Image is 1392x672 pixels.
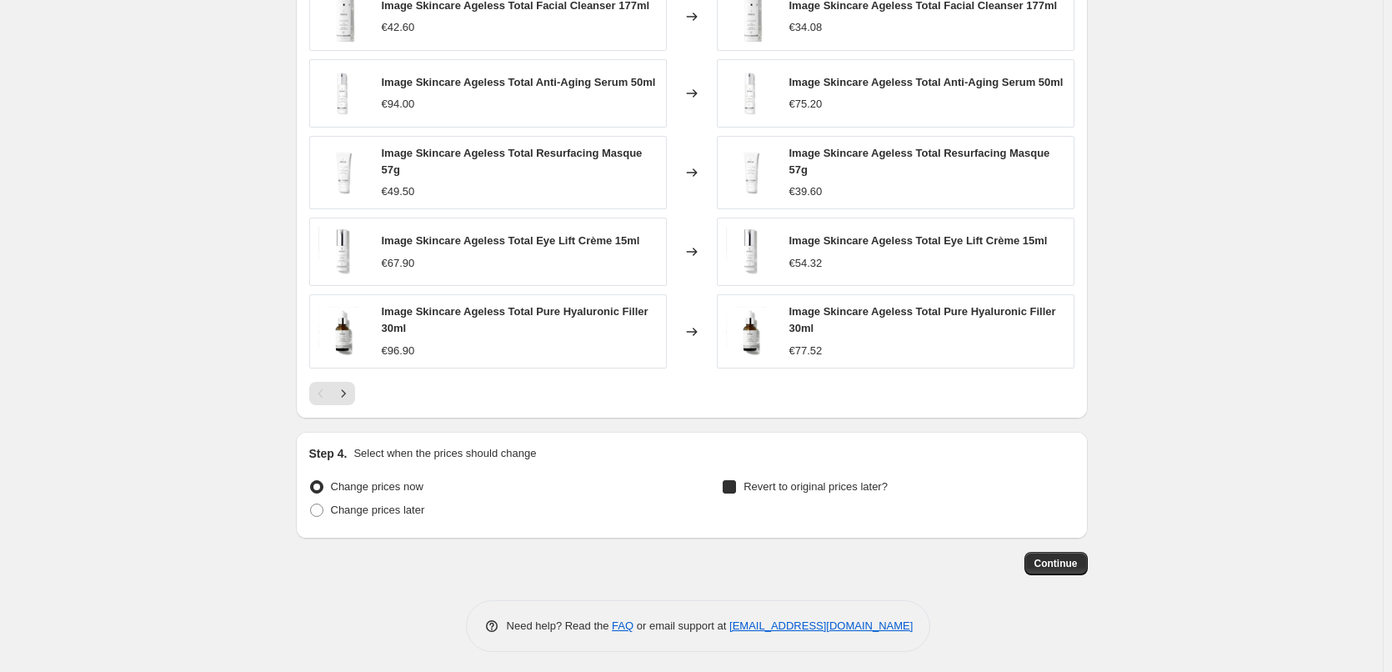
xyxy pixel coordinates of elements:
[382,76,656,88] span: Image Skincare Ageless Total Anti-Aging Serum 50ml
[382,305,648,334] span: Image Skincare Ageless Total Pure Hyaluronic Filler 30ml
[382,344,415,357] span: €96.90
[726,68,776,118] img: image-skincare-ageless-total-anti-aging-serum-50ml-749655_80x.png
[1034,557,1078,570] span: Continue
[612,619,633,632] a: FAQ
[382,21,415,33] span: €42.60
[331,504,425,516] span: Change prices later
[726,148,776,198] img: image-skincare-ageless-total-resurfacing-masque-57g-657163_80x.png
[729,619,913,632] a: [EMAIL_ADDRESS][DOMAIN_NAME]
[789,147,1050,176] span: Image Skincare Ageless Total Resurfacing Masque 57g
[789,21,823,33] span: €34.08
[382,234,640,247] span: Image Skincare Ageless Total Eye Lift Crème 15ml
[726,227,776,277] img: image-skincare-ageless-total-eye-lift-creme-15ml-320567_80x.png
[318,307,368,357] img: image-skincare-ageless-total-pure-hyaluronic-filler-30ml-705933_80x.png
[744,480,888,493] span: Revert to original prices later?
[789,305,1056,334] span: Image Skincare Ageless Total Pure Hyaluronic Filler 30ml
[353,445,536,462] p: Select when the prices should change
[382,98,415,110] span: €94.00
[382,257,415,269] span: €67.90
[318,68,368,118] img: image-skincare-ageless-total-anti-aging-serum-50ml-749655_80x.png
[318,227,368,277] img: image-skincare-ageless-total-eye-lift-creme-15ml-320567_80x.png
[331,480,423,493] span: Change prices now
[507,619,613,632] span: Need help? Read the
[318,148,368,198] img: image-skincare-ageless-total-resurfacing-masque-57g-657163_80x.png
[789,234,1048,247] span: Image Skincare Ageless Total Eye Lift Crème 15ml
[332,382,355,405] button: Next
[309,382,355,405] nav: Pagination
[309,445,348,462] h2: Step 4.
[726,307,776,357] img: image-skincare-ageless-total-pure-hyaluronic-filler-30ml-705933_80x.png
[789,76,1064,88] span: Image Skincare Ageless Total Anti-Aging Serum 50ml
[789,257,823,269] span: €54.32
[789,98,823,110] span: €75.20
[789,344,823,357] span: €77.52
[789,185,823,198] span: €39.60
[1024,552,1088,575] button: Continue
[382,147,643,176] span: Image Skincare Ageless Total Resurfacing Masque 57g
[382,185,415,198] span: €49.50
[633,619,729,632] span: or email support at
